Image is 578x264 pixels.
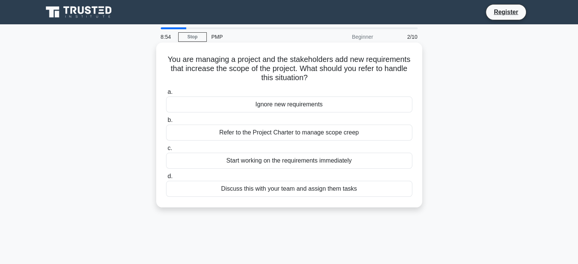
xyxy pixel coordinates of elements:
a: Register [489,7,523,17]
h5: You are managing a project and the stakeholders add new requirements that increase the scope of t... [165,55,413,83]
span: c. [168,145,172,151]
a: Stop [178,32,207,42]
div: Beginner [311,29,378,44]
div: 8:54 [156,29,178,44]
div: 2/10 [378,29,422,44]
span: b. [168,117,173,123]
div: Refer to the Project Charter to manage scope creep [166,125,412,141]
span: a. [168,89,173,95]
div: PMP [207,29,311,44]
div: Ignore new requirements [166,96,412,112]
span: d. [168,173,173,179]
div: Discuss this with your team and assign them tasks [166,181,412,197]
div: Start working on the requirements immediately [166,153,412,169]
